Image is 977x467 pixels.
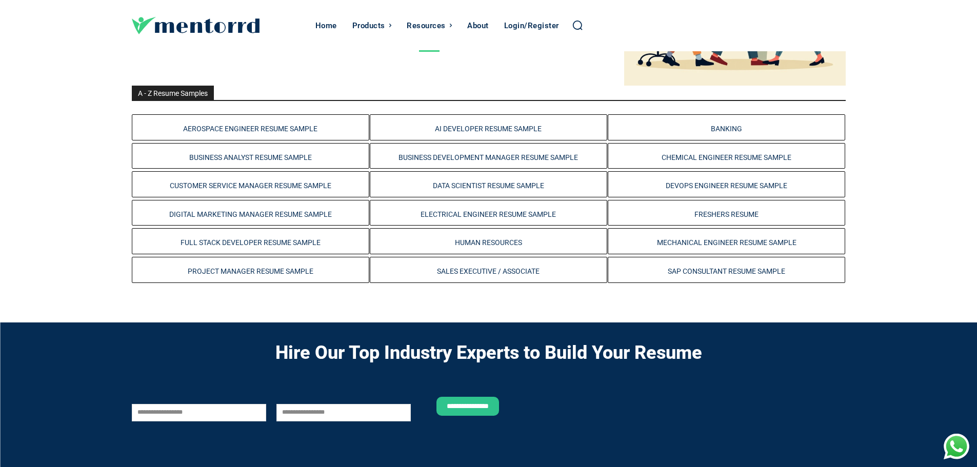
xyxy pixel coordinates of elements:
a: Mechanical Engineer Resume Sample [657,238,796,247]
a: Search [572,19,583,31]
a: Logo [132,17,310,34]
a: Freshers Resume [694,210,759,218]
span: A - Z Resume Samples [132,86,214,100]
a: Project Manager Resume Sample [188,267,313,275]
div: Chat with Us [944,434,969,459]
a: Sales Executive / Associate [437,267,540,275]
a: Electrical Engineer Resume Sample [421,210,556,218]
a: Data Scientist Resume Sample [433,181,544,190]
a: Aerospace Engineer Resume Sample [183,125,317,133]
a: Business Analyst Resume Sample [189,153,312,161]
a: Business Development Manager Resume Sample [398,153,578,161]
a: Banking [711,125,742,133]
a: SAP Consultant Resume Sample [668,267,785,275]
a: Human Resources [455,238,522,247]
h3: Hire Our Top Industry Experts to Build Your Resume [275,343,702,363]
a: Customer Service Manager Resume Sample [170,181,331,190]
form: Contact form [132,383,846,428]
a: AI Developer Resume Sample [435,125,542,133]
a: Digital Marketing Manager Resume Sample [169,210,332,218]
a: Chemical Engineer Resume Sample [662,153,791,161]
a: Full Stack Developer Resume Sample [181,238,321,247]
a: Devops Engineer Resume Sample [666,181,787,190]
